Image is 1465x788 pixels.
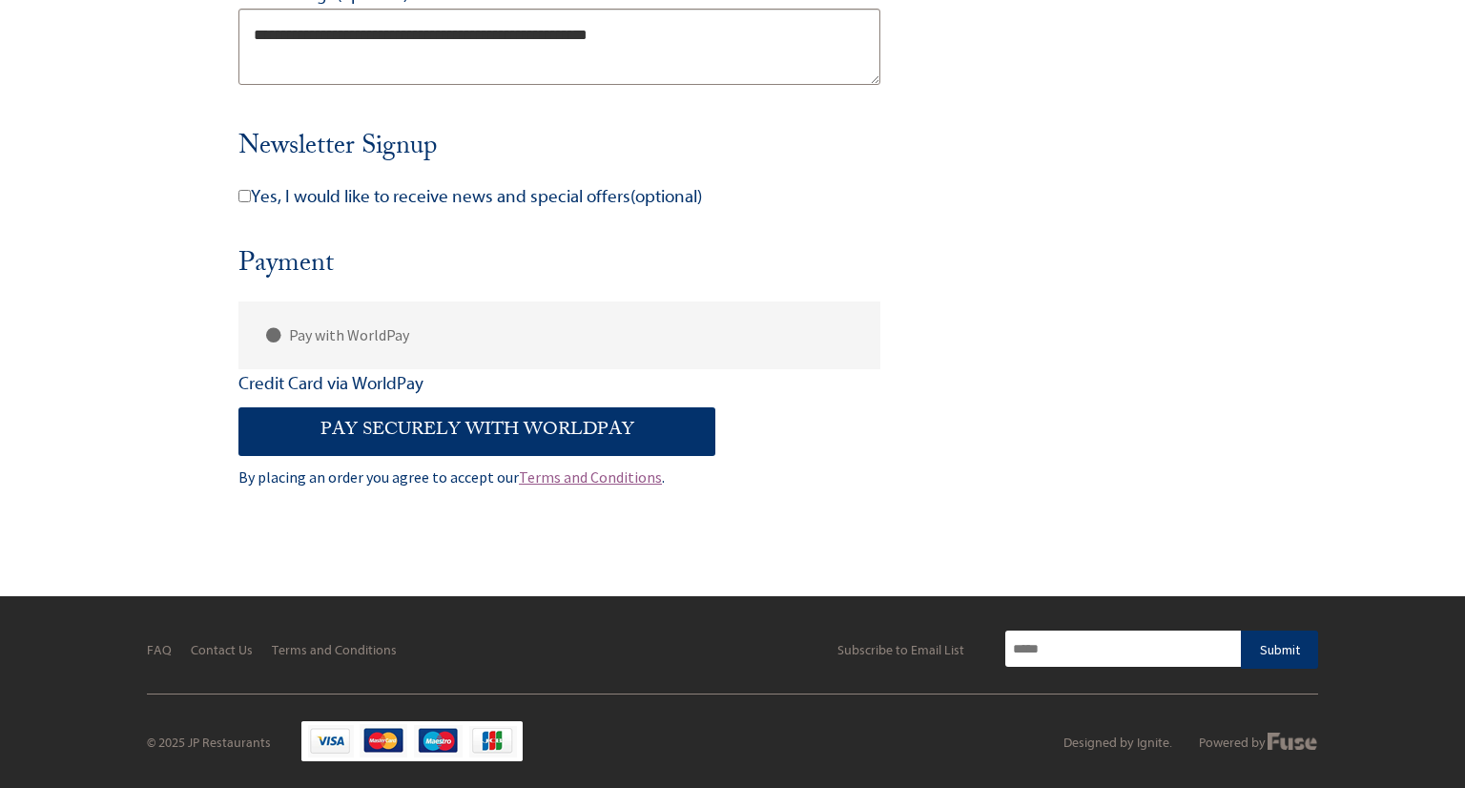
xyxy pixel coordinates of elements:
h3: Payment [238,247,880,301]
button: Submit [1241,631,1319,669]
input: Yes, I would like to receive news and special offers(optional) [238,190,251,202]
button: Pay securely with WorldPay [238,407,715,455]
p: Credit Card via WorldPay [238,369,880,398]
div: By placing an order you agree to accept our . [238,466,880,490]
a: Powered by [1199,735,1318,751]
a: FAQ [147,642,172,658]
span: (optional) [630,186,702,207]
a: Designed by Ignite. [1063,735,1172,751]
div: Subscribe to Email List [837,642,964,658]
a: Terms and Conditions [272,642,397,658]
a: Contact Us [191,642,253,658]
label: Pay with WorldPay [244,301,880,369]
label: Yes, I would like to receive news and special offers [238,182,880,221]
h3: Newsletter Signup [238,130,880,168]
a: Terms and Conditions [519,467,662,487]
div: © 2025 JP Restaurants [147,735,271,751]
